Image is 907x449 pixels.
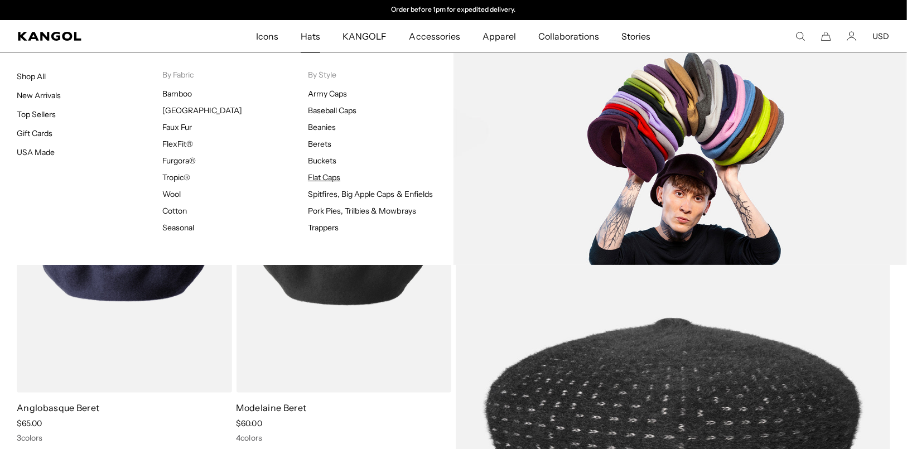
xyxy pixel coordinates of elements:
[308,70,453,80] p: By Style
[17,402,99,413] a: Anglobasque Beret
[308,105,356,115] a: Baseball Caps
[398,20,471,52] a: Accessories
[453,53,907,265] img: Flat_Caps.jpg
[162,105,242,115] a: [GEOGRAPHIC_DATA]
[821,31,831,41] button: Cart
[391,6,515,15] p: Order before 1pm for expedited delivery.
[245,20,290,52] a: Icons
[162,156,196,166] a: Furgora®
[18,32,169,41] a: Kangol
[339,6,568,15] div: 2 of 2
[17,433,232,443] div: 3 colors
[483,20,516,52] span: Apparel
[308,223,339,233] a: Trappers
[795,31,805,41] summary: Search here
[301,20,320,52] span: Hats
[17,128,52,138] a: Gift Cards
[409,20,460,52] span: Accessories
[308,122,336,132] a: Beanies
[308,189,433,199] a: Spitfires, Big Apple Caps & Enfields
[162,89,192,99] a: Bamboo
[17,71,46,81] a: Shop All
[237,402,307,413] a: Modelaine Beret
[622,20,651,52] span: Stories
[342,20,387,52] span: KANGOLF
[538,20,599,52] span: Collaborations
[339,6,568,15] slideshow-component: Announcement bar
[308,172,340,182] a: Flat Caps
[290,20,331,52] a: Hats
[17,147,55,157] a: USA Made
[17,418,42,428] span: $65.00
[17,90,61,100] a: New Arrivals
[162,139,193,149] a: FlexFit®
[611,20,662,52] a: Stories
[162,70,308,80] p: By Fabric
[237,433,452,443] div: 4 colors
[308,139,331,149] a: Berets
[339,6,568,15] div: Announcement
[162,172,190,182] a: Tropic®
[872,31,889,41] button: USD
[162,122,192,132] a: Faux Fur
[308,89,347,99] a: Army Caps
[847,31,857,41] a: Account
[471,20,527,52] a: Apparel
[308,156,336,166] a: Buckets
[256,20,278,52] span: Icons
[162,223,194,233] a: Seasonal
[162,189,181,199] a: Wool
[308,206,416,216] a: Pork Pies, Trilbies & Mowbrays
[17,109,56,119] a: Top Sellers
[237,418,262,428] span: $60.00
[331,20,398,52] a: KANGOLF
[162,206,187,216] a: Cotton
[527,20,610,52] a: Collaborations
